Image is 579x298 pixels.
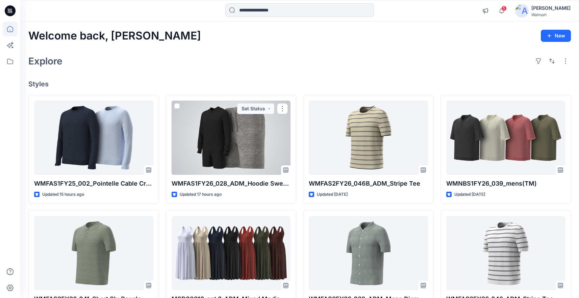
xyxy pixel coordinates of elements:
a: MSD08212_opt 2_ADM_Mixed Media Tank Dress [172,216,291,290]
p: WMNBS1FY26_039_mens(TM) [446,179,565,188]
span: 5 [501,6,507,11]
a: WMFAS2FY26_046B_ADM_Stripe Tee [309,101,428,175]
a: WMFAS2FY26_038_ADM_Mens Diamond Stitch Button down 2 [309,216,428,290]
p: Updated [DATE] [454,191,485,198]
a: WMFAS2FY26_046_ADM_Stripe Tee [446,216,565,290]
p: Updated 15 hours ago [42,191,84,198]
p: WMFAS1FY25_002_Pointelle Cable Crewnek [34,179,153,188]
a: WMFAS2FY26_041_Short Slv Boucle [34,216,153,290]
button: New [541,30,571,42]
div: Walmart [531,12,571,17]
p: WMFAS2FY26_046B_ADM_Stripe Tee [309,179,428,188]
p: Updated [DATE] [317,191,348,198]
a: WMNBS1FY26_039_mens(TM) [446,101,565,175]
a: WMFAS1FY26_028_ADM_Hoodie Sweater [172,101,291,175]
img: avatar [515,4,529,18]
h2: Explore [28,56,62,66]
h2: Welcome back, [PERSON_NAME] [28,30,201,42]
div: [PERSON_NAME] [531,4,571,12]
a: WMFAS1FY25_002_Pointelle Cable Crewnek [34,101,153,175]
h4: Styles [28,80,571,88]
p: WMFAS1FY26_028_ADM_Hoodie Sweater [172,179,291,188]
p: Updated 17 hours ago [180,191,222,198]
